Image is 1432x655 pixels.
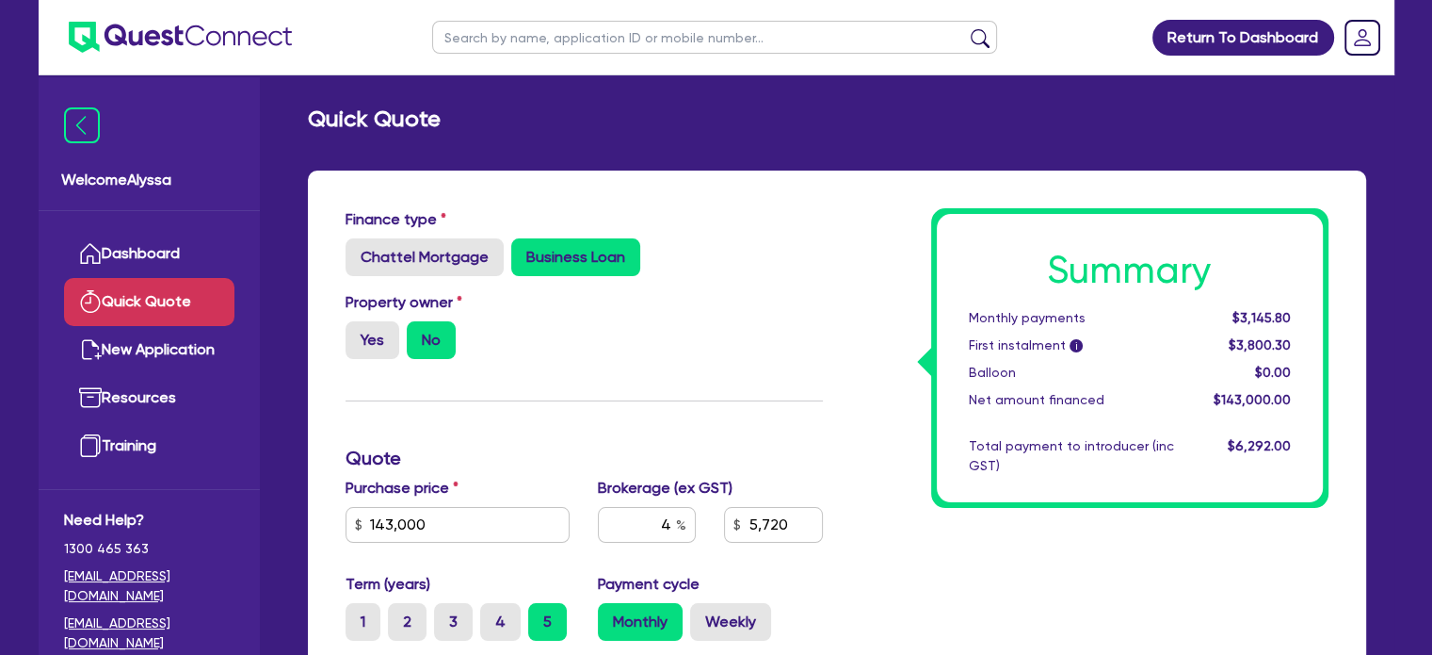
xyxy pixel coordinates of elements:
[64,614,234,653] a: [EMAIL_ADDRESS][DOMAIN_NAME]
[1231,310,1290,325] span: $3,145.80
[1070,339,1083,352] span: i
[308,106,441,133] h2: Quick Quote
[955,363,1188,383] div: Balloon
[346,447,823,469] h3: Quote
[1213,392,1290,407] span: $143,000.00
[511,238,640,276] label: Business Loan
[598,477,732,499] label: Brokerage (ex GST)
[79,338,102,361] img: new-application
[64,107,100,143] img: icon-menu-close
[69,22,292,53] img: quest-connect-logo-blue
[346,573,430,596] label: Term (years)
[64,539,234,559] span: 1300 465 363
[598,573,700,596] label: Payment cycle
[79,434,102,457] img: training
[346,208,446,231] label: Finance type
[346,321,399,359] label: Yes
[61,169,237,191] span: Welcome Alyssa
[64,566,234,606] a: [EMAIL_ADDRESS][DOMAIN_NAME]
[432,21,997,54] input: Search by name, application ID or mobile number...
[346,477,459,499] label: Purchase price
[955,436,1188,476] div: Total payment to introducer (inc GST)
[64,374,234,422] a: Resources
[1254,365,1290,380] span: $0.00
[64,278,234,326] a: Quick Quote
[690,603,771,641] label: Weekly
[64,326,234,374] a: New Application
[1338,13,1387,62] a: Dropdown toggle
[955,336,1188,355] div: First instalment
[1227,438,1290,453] span: $6,292.00
[346,238,504,276] label: Chattel Mortgage
[434,603,473,641] label: 3
[64,230,234,278] a: Dashboard
[346,291,462,314] label: Property owner
[388,603,426,641] label: 2
[969,248,1291,293] h1: Summary
[64,509,234,532] span: Need Help?
[528,603,567,641] label: 5
[346,603,380,641] label: 1
[1152,20,1334,56] a: Return To Dashboard
[955,308,1188,328] div: Monthly payments
[955,390,1188,410] div: Net amount financed
[64,422,234,470] a: Training
[407,321,456,359] label: No
[79,290,102,313] img: quick-quote
[1228,337,1290,352] span: $3,800.30
[480,603,521,641] label: 4
[79,386,102,409] img: resources
[598,603,683,641] label: Monthly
